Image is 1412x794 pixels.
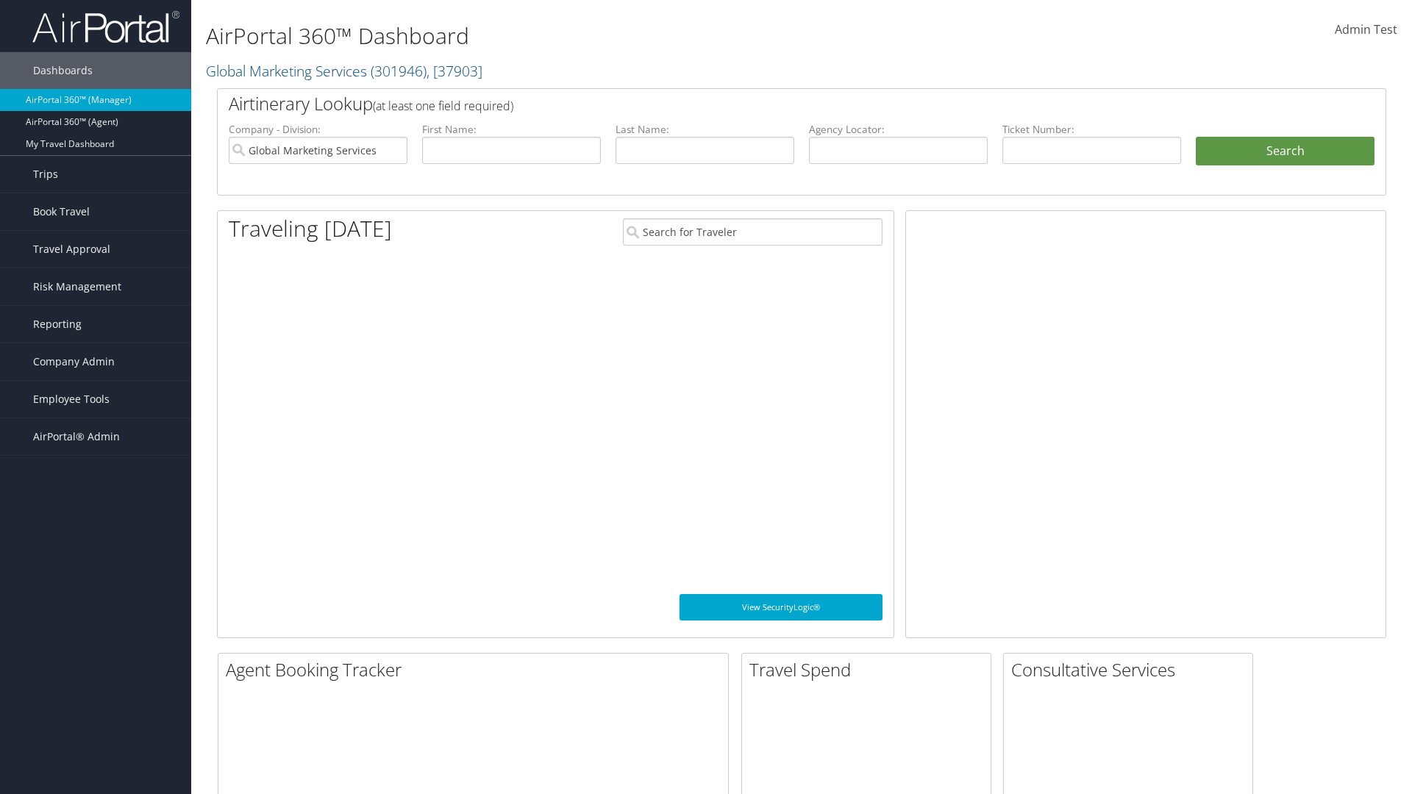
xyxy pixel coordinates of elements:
[371,61,427,81] span: ( 301946 )
[1011,657,1252,682] h2: Consultative Services
[33,231,110,268] span: Travel Approval
[229,91,1277,116] h2: Airtinerary Lookup
[623,218,883,246] input: Search for Traveler
[229,213,392,244] h1: Traveling [DATE]
[422,122,601,137] label: First Name:
[33,156,58,193] span: Trips
[1196,137,1374,166] button: Search
[33,268,121,305] span: Risk Management
[33,306,82,343] span: Reporting
[33,193,90,230] span: Book Travel
[33,343,115,380] span: Company Admin
[616,122,794,137] label: Last Name:
[33,418,120,455] span: AirPortal® Admin
[749,657,991,682] h2: Travel Spend
[1002,122,1181,137] label: Ticket Number:
[427,61,482,81] span: , [ 37903 ]
[206,21,1000,51] h1: AirPortal 360™ Dashboard
[809,122,988,137] label: Agency Locator:
[1335,7,1397,53] a: Admin Test
[1335,21,1397,37] span: Admin Test
[33,381,110,418] span: Employee Tools
[229,122,407,137] label: Company - Division:
[226,657,728,682] h2: Agent Booking Tracker
[680,594,883,620] a: View SecurityLogic®
[33,52,93,89] span: Dashboards
[373,98,513,114] span: (at least one field required)
[32,10,179,44] img: airportal-logo.png
[206,61,482,81] a: Global Marketing Services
